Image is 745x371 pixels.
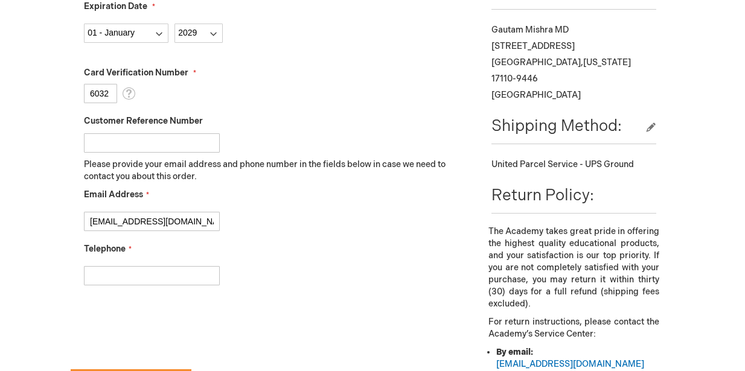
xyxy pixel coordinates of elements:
[84,68,188,78] span: Card Verification Number
[71,305,254,352] iframe: reCAPTCHA
[84,159,455,183] p: Please provide your email address and phone number in the fields below in case we need to contact...
[491,117,622,136] span: Shipping Method:
[491,22,656,103] div: Gautam Mishra MD [STREET_ADDRESS] [GEOGRAPHIC_DATA] , 17110-9446 [GEOGRAPHIC_DATA]
[496,347,533,357] strong: By email:
[84,116,203,126] span: Customer Reference Number
[84,189,143,200] span: Email Address
[84,84,117,103] input: Card Verification Number
[491,159,634,170] span: United Parcel Service - UPS Ground
[84,244,126,254] span: Telephone
[491,186,594,205] span: Return Policy:
[488,316,659,340] p: For return instructions, please contact the Academy’s Service Center:
[583,57,631,68] span: [US_STATE]
[496,359,644,369] a: [EMAIL_ADDRESS][DOMAIN_NAME]
[488,226,659,310] p: The Academy takes great pride in offering the highest quality educational products, and your sati...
